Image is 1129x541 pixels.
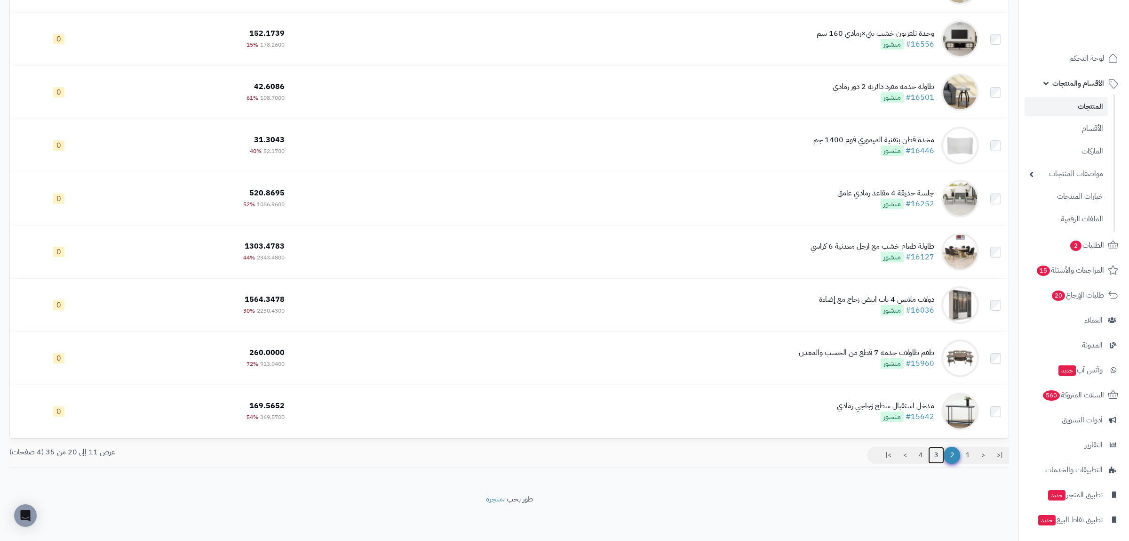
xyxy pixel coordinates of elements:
[1045,463,1103,476] span: التطبيقات والخدمات
[1037,266,1050,276] span: 15
[53,34,64,44] span: 0
[906,305,934,316] a: #16036
[941,20,979,58] img: وحدة تلفزيون خشب بني×رمادي 160 سم
[1057,363,1103,377] span: وآتس آب
[1025,259,1123,282] a: المراجعات والأسئلة15
[1065,25,1120,45] img: logo-2.png
[243,253,255,262] span: 44%
[913,447,929,464] a: 4
[1025,434,1123,456] a: التقارير
[1025,334,1123,356] a: المدونة
[1025,509,1123,531] a: تطبيق نقاط البيعجديد
[1051,289,1104,302] span: طلبات الإرجاع
[1025,164,1108,184] a: مواصفات المنتجات
[257,200,285,209] span: 1086.9600
[260,94,285,102] span: 108.7000
[881,199,904,209] span: منشور
[1025,409,1123,431] a: أدوات التسويق
[254,81,285,92] span: 42.6086
[906,145,934,156] a: #16446
[941,286,979,324] img: دولاب ملابس 4 باب ابيض زجاج مع إضاءة
[1052,77,1104,90] span: الأقسام والمنتجات
[260,360,285,368] span: 913.0400
[263,147,285,155] span: 52.1700
[260,413,285,421] span: 369.5700
[799,347,934,358] div: طقم طاولات خدمة 7 قطع من الخشب والمعدن
[1025,359,1123,381] a: وآتس آبجديد
[53,87,64,97] span: 0
[249,400,285,412] span: 169.5652
[941,73,979,111] img: طاولة خدمة مفرد دائرية 2 دور رمادي
[1038,515,1056,525] span: جديد
[257,307,285,315] span: 2230.4300
[1036,264,1104,277] span: المراجعات والأسئلة
[906,251,934,263] a: #16127
[1042,388,1104,402] span: السلات المتروكة
[941,393,979,430] img: مدخل استقبال سطح زجاجي رمادي
[1037,513,1103,526] span: تطبيق نقاط البيع
[246,360,258,368] span: 72%
[881,92,904,103] span: منشور
[260,40,285,49] span: 178.2600
[1048,490,1065,501] span: جديد
[817,28,934,39] div: وحدة تلفزيون خشب بني×رمادي 160 سم
[833,81,934,92] div: طاولة خدمة مفرد دائرية 2 دور رمادي
[1025,119,1108,139] a: الأقسام
[246,40,258,49] span: 15%
[1025,309,1123,331] a: العملاء
[1025,209,1108,229] a: الملفات الرقمية
[881,145,904,156] span: منشور
[944,447,960,464] span: 2
[975,447,991,464] a: <
[257,253,285,262] span: 2343.4800
[53,140,64,151] span: 0
[928,447,944,464] a: 3
[1070,241,1081,251] span: 2
[1062,413,1103,427] span: أدوات التسويق
[14,504,37,527] div: Open Intercom Messenger
[837,188,934,199] div: جلسة حديقة 4 مقاعد رمادي غامق
[881,305,904,315] span: منشور
[243,200,255,209] span: 52%
[1084,314,1103,327] span: العملاء
[249,347,285,358] span: 260.0000
[837,401,934,412] div: مدخل استقبال سطح زجاجي رمادي
[881,358,904,369] span: منشور
[245,241,285,252] span: 1303.4783
[254,134,285,145] span: 31.3043
[881,252,904,262] span: منشور
[897,447,913,464] a: >
[1082,339,1103,352] span: المدونة
[906,198,934,210] a: #16252
[906,92,934,103] a: #16501
[1058,365,1076,376] span: جديد
[819,294,934,305] div: دولاب ملابس 4 باب ابيض زجاج مع إضاءة
[941,339,979,377] img: طقم طاولات خدمة 7 قطع من الخشب والمعدن
[249,187,285,199] span: 520.8695
[1025,186,1108,207] a: خيارات المنتجات
[881,39,904,49] span: منشور
[1025,459,1123,481] a: التطبيقات والخدمات
[246,94,258,102] span: 61%
[1025,141,1108,161] a: الماركات
[250,147,262,155] span: 40%
[53,353,64,363] span: 0
[881,412,904,422] span: منشور
[811,241,934,252] div: طاولة طعام خشب مع ارجل معدنية 6 كراسي
[1043,390,1060,401] span: 560
[243,307,255,315] span: 30%
[2,447,509,458] div: عرض 11 إلى 20 من 35 (4 صفحات)
[249,28,285,39] span: 152.1739
[1025,384,1123,406] a: السلات المتروكة560
[1052,291,1065,301] span: 20
[246,413,258,421] span: 54%
[53,406,64,417] span: 0
[1069,52,1104,65] span: لوحة التحكم
[906,358,934,369] a: #15960
[991,447,1009,464] a: |<
[53,247,64,257] span: 0
[245,294,285,305] span: 1564.3478
[1025,484,1123,506] a: تطبيق المتجرجديد
[1047,488,1103,501] span: تطبيق المتجر
[1025,97,1108,116] a: المنتجات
